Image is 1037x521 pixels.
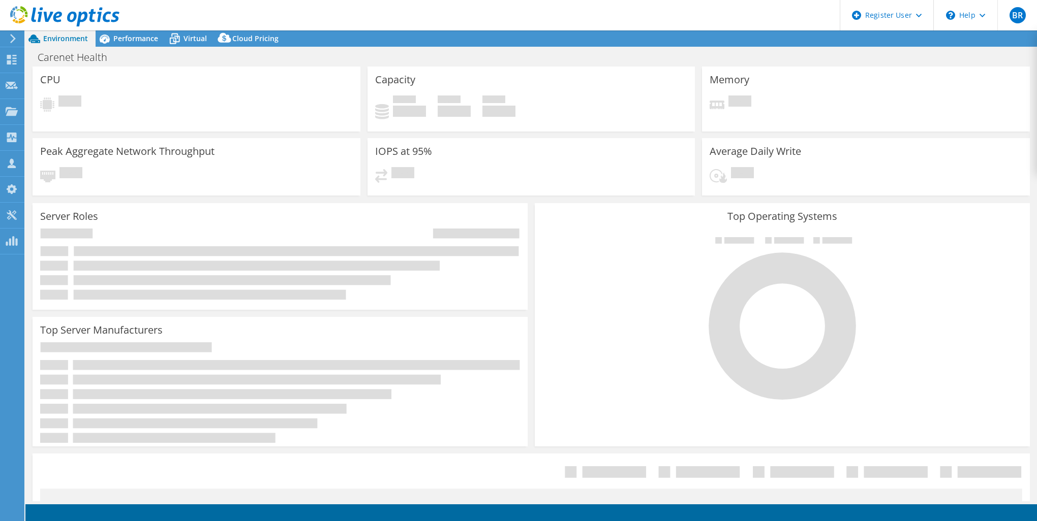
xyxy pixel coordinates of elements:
h3: Top Operating Systems [542,211,1022,222]
span: Total [482,95,505,106]
h3: Server Roles [40,211,98,222]
h4: 0 GiB [482,106,515,117]
span: Used [393,95,416,106]
span: Environment [43,34,88,43]
span: BR [1010,7,1026,23]
h4: 0 GiB [438,106,471,117]
span: Cloud Pricing [232,34,279,43]
span: Pending [728,95,751,109]
h3: Memory [710,74,749,85]
span: Pending [731,167,754,181]
h3: Average Daily Write [710,146,801,157]
span: Pending [59,167,82,181]
span: Performance [113,34,158,43]
h1: Carenet Health [33,52,123,63]
h3: Capacity [375,74,415,85]
h3: CPU [40,74,60,85]
h3: Peak Aggregate Network Throughput [40,146,215,157]
svg: \n [946,11,955,20]
h3: IOPS at 95% [375,146,432,157]
span: Virtual [184,34,207,43]
span: Pending [391,167,414,181]
span: Pending [58,95,81,109]
h4: 0 GiB [393,106,426,117]
span: Free [438,95,461,106]
h3: Top Server Manufacturers [40,324,163,336]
